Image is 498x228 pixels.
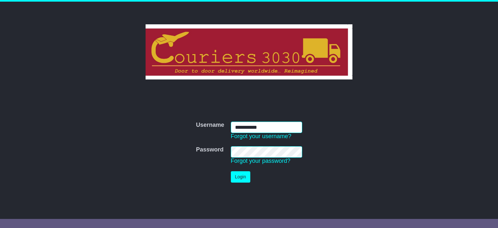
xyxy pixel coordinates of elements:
img: Couriers 3030 [146,24,353,79]
a: Forgot your password? [231,158,290,164]
button: Login [231,171,250,183]
label: Password [196,146,223,153]
a: Forgot your username? [231,133,291,139]
label: Username [196,122,224,129]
